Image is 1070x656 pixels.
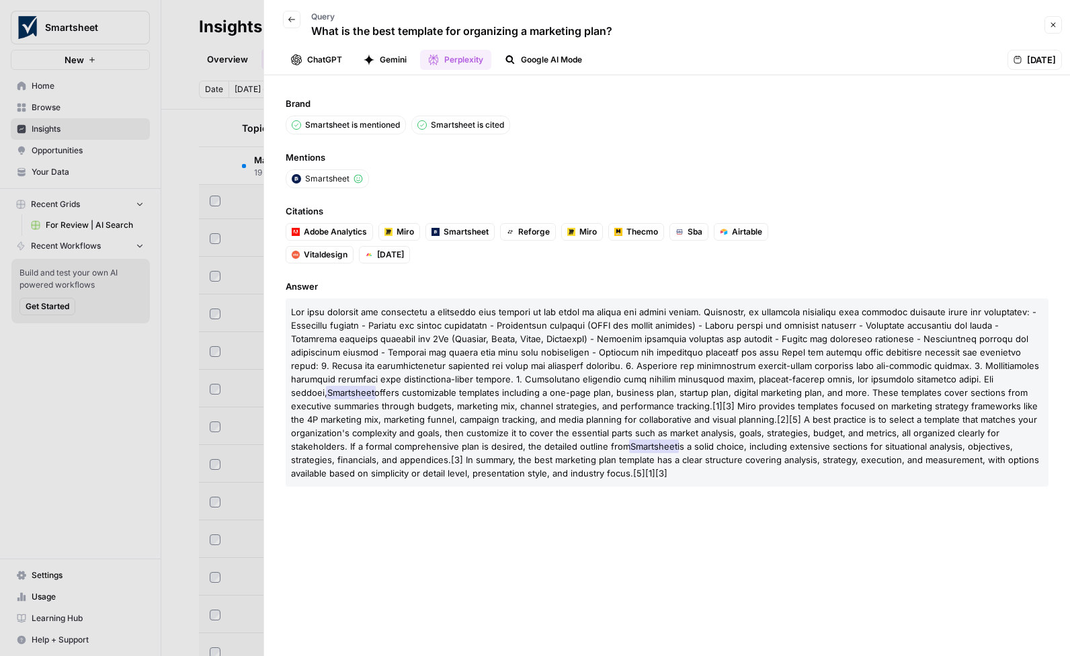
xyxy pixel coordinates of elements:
img: 5cuav38ea7ik6bml9bibikyvs1ka [431,228,440,236]
a: Thecmo [608,223,664,241]
a: Airtable [714,223,768,241]
span: Citations [286,204,1048,218]
span: is a solid choice, including extensive sections for situational analysis, objectives, strategies,... [291,441,1039,479]
span: Smartsheet [305,173,349,185]
img: rr7q0m0nqendf4oep9a7lrlsbqj4 [720,228,728,236]
img: uaib0u4ssgh7cx5ep76dht0nau9a [292,228,300,236]
span: Adobe Analytics [304,226,367,238]
span: Brand [286,97,1048,110]
button: Gemini [356,50,415,70]
span: Sba [688,226,702,238]
img: zz2pycwcxf3ildt01zakpo1yptgg [292,251,300,259]
a: Adobe Analytics [286,223,373,241]
span: Lor ipsu dolorsit ame consectetu a elitseddo eius tempori ut lab etdol ma aliqua eni admini venia... [291,306,1039,398]
img: j0006o4w6wdac5z8yzb60vbgsr6k [365,251,373,259]
p: What is the best template for organizing a marketing plan? [311,23,612,39]
img: 5cuav38ea7ik6bml9bibikyvs1ka [292,174,301,183]
span: Smartsheet [629,440,679,453]
img: nr2yb7g4oby09w25vk7sgqm46j2k [567,228,575,236]
img: 8gzg6tkc8rcfewggg1dep7pf8boc [675,228,684,236]
a: Reforge [500,223,556,241]
span: Answer [286,280,1048,293]
span: Thecmo [626,226,658,238]
a: Smartsheet [425,223,495,241]
p: Smartsheet is cited [431,119,504,131]
span: [DATE] [377,249,404,261]
img: nr2yb7g4oby09w25vk7sgqm46j2k [384,228,393,236]
button: Perplexity [420,50,491,70]
span: Mentions [286,151,1048,164]
a: Vitaldesign [286,246,354,263]
a: Sba [669,223,708,241]
button: ChatGPT [283,50,350,70]
a: Miro [561,223,603,241]
span: [DATE] [1027,53,1056,67]
span: offers customizable templates including a one-page plan, business plan, startup plan, digital mar... [291,387,1038,452]
span: Smartsheet [326,386,376,399]
span: Vitaldesign [304,249,347,261]
span: Reforge [518,226,550,238]
img: duxx5va3ynlaj9kc5p4kl4m0pem9 [506,228,514,236]
span: Airtable [732,226,762,238]
button: Google AI Mode [497,50,590,70]
span: Miro [579,226,597,238]
p: Smartsheet is mentioned [305,119,400,131]
span: Miro [397,226,414,238]
a: [DATE] [359,246,410,263]
a: Miro [378,223,420,241]
p: Query [311,11,612,23]
img: thsh6qj6maty54s0flhxmayu9rx8 [614,228,622,236]
span: Smartsheet [444,226,489,238]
